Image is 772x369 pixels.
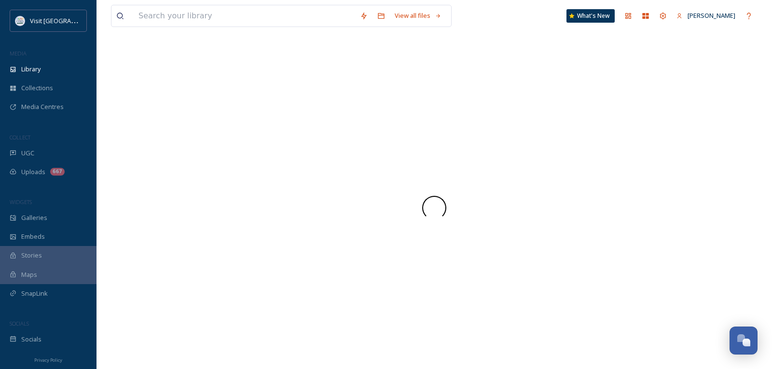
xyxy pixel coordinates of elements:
span: Maps [21,270,37,279]
span: Uploads [21,167,45,177]
a: View all files [390,6,446,25]
span: Media Centres [21,102,64,111]
span: UGC [21,149,34,158]
span: COLLECT [10,134,30,141]
span: Collections [21,83,53,93]
a: What's New [566,9,615,23]
span: Visit [GEOGRAPHIC_DATA] [30,16,105,25]
span: SnapLink [21,289,48,298]
button: Open Chat [730,327,758,355]
span: Privacy Policy [34,357,62,363]
img: QCCVB_VISIT_vert_logo_4c_tagline_122019.svg [15,16,25,26]
div: 667 [50,168,65,176]
span: MEDIA [10,50,27,57]
a: Privacy Policy [34,354,62,365]
a: [PERSON_NAME] [672,6,740,25]
span: Embeds [21,232,45,241]
span: Stories [21,251,42,260]
span: Library [21,65,41,74]
span: WIDGETS [10,198,32,205]
input: Search your library [134,5,355,27]
span: Socials [21,335,41,344]
span: Galleries [21,213,47,222]
span: SOCIALS [10,320,29,327]
span: [PERSON_NAME] [688,11,735,20]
